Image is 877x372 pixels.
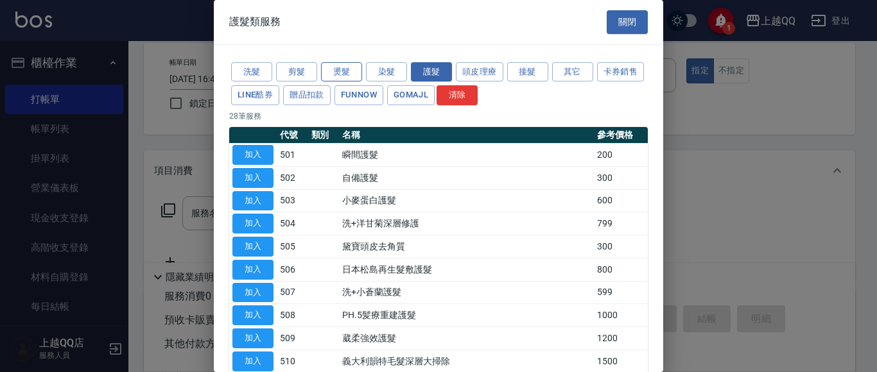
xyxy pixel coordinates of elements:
[594,166,648,189] td: 300
[277,235,308,258] td: 505
[594,212,648,235] td: 799
[276,62,317,82] button: 剪髮
[594,144,648,167] td: 200
[232,145,274,165] button: 加入
[339,212,594,235] td: 洗+洋甘菊深層修護
[594,258,648,281] td: 800
[232,283,274,303] button: 加入
[277,281,308,304] td: 507
[308,127,340,144] th: 類別
[232,305,274,325] button: 加入
[594,235,648,258] td: 300
[232,214,274,233] button: 加入
[277,166,308,189] td: 502
[411,62,452,82] button: 護髮
[334,85,383,105] button: FUNNOW
[277,189,308,212] td: 503
[437,85,478,105] button: 清除
[594,281,648,304] td: 599
[232,237,274,257] button: 加入
[232,260,274,280] button: 加入
[339,127,594,144] th: 名稱
[321,62,362,82] button: 燙髮
[232,168,274,188] button: 加入
[339,166,594,189] td: 自備護髮
[232,351,274,371] button: 加入
[229,15,281,28] span: 護髮類服務
[232,328,274,348] button: 加入
[231,85,279,105] button: LINE酷券
[607,10,648,34] button: 關閉
[339,189,594,212] td: 小麥蛋白護髮
[277,327,308,350] td: 509
[231,62,272,82] button: 洗髮
[594,189,648,212] td: 600
[594,127,648,144] th: 參考價格
[366,62,407,82] button: 染髮
[456,62,503,82] button: 頭皮理療
[283,85,331,105] button: 贈品扣款
[229,110,648,122] p: 28 筆服務
[339,304,594,327] td: PH.5髪療重建護髮
[594,304,648,327] td: 1000
[277,212,308,235] td: 504
[232,191,274,211] button: 加入
[339,235,594,258] td: 黛寶頭皮去角質
[277,258,308,281] td: 506
[339,258,594,281] td: 日本松島再生髮敷護髮
[387,85,435,105] button: GOMAJL
[339,327,594,350] td: 葳柔強效護髮
[597,62,645,82] button: 卡券銷售
[507,62,548,82] button: 接髮
[277,144,308,167] td: 501
[277,304,308,327] td: 508
[552,62,593,82] button: 其它
[339,281,594,304] td: 洗+小蒼蘭護髮
[277,127,308,144] th: 代號
[339,144,594,167] td: 瞬間護髮
[594,327,648,350] td: 1200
